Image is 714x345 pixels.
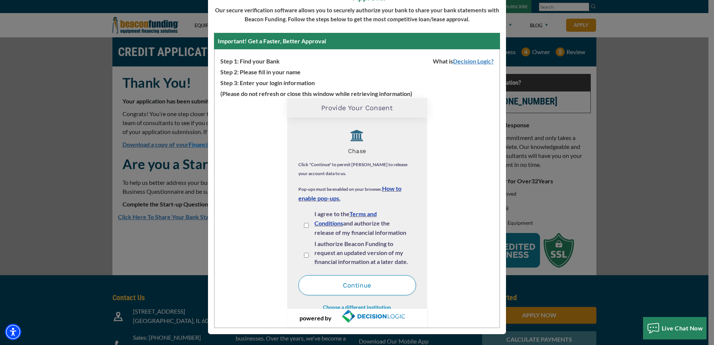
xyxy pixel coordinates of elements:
p: Click "Continue" to permit [PERSON_NAME] to release your account data to us. [298,160,416,178]
a: How to enable pop-ups. [298,185,401,202]
p: Our secure verification software allows you to securely authorize your bank to share your bank st... [214,6,500,24]
span: Step 1: Find your Bank [215,55,280,66]
h4: Chase [298,144,416,155]
a: Terms and Conditions [314,210,377,227]
a: Choose a different institution [323,304,391,310]
p: Pop-ups must be enabled on your browser. [298,184,416,203]
div: Accessibility Menu [5,324,21,340]
span: What is [427,55,499,66]
span: I agree to the and authorize the release of my financial information to DecisionLogic and Beacon ... [314,210,406,254]
p: powered by [299,314,332,323]
p: (Please do not refresh or close this window while retrieving information) [215,87,499,98]
button: Live Chat Now [643,317,707,339]
a: Decision Logic? [453,57,499,65]
p: Step 2: Please fill in your name [215,66,499,77]
button: Continue [298,275,416,295]
p: Step 3: Enter your login information [215,77,499,87]
h2: Provide your consent [321,104,393,112]
span: I authorize Beacon Funding to request an updated version of my financial information at a later d... [314,240,408,265]
div: Important! Get a Faster, Better Approval [214,33,500,49]
img: Chase [342,127,372,144]
span: Live Chat Now [662,324,703,332]
a: decisionlogic.com - open in a new tab [332,309,415,324]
